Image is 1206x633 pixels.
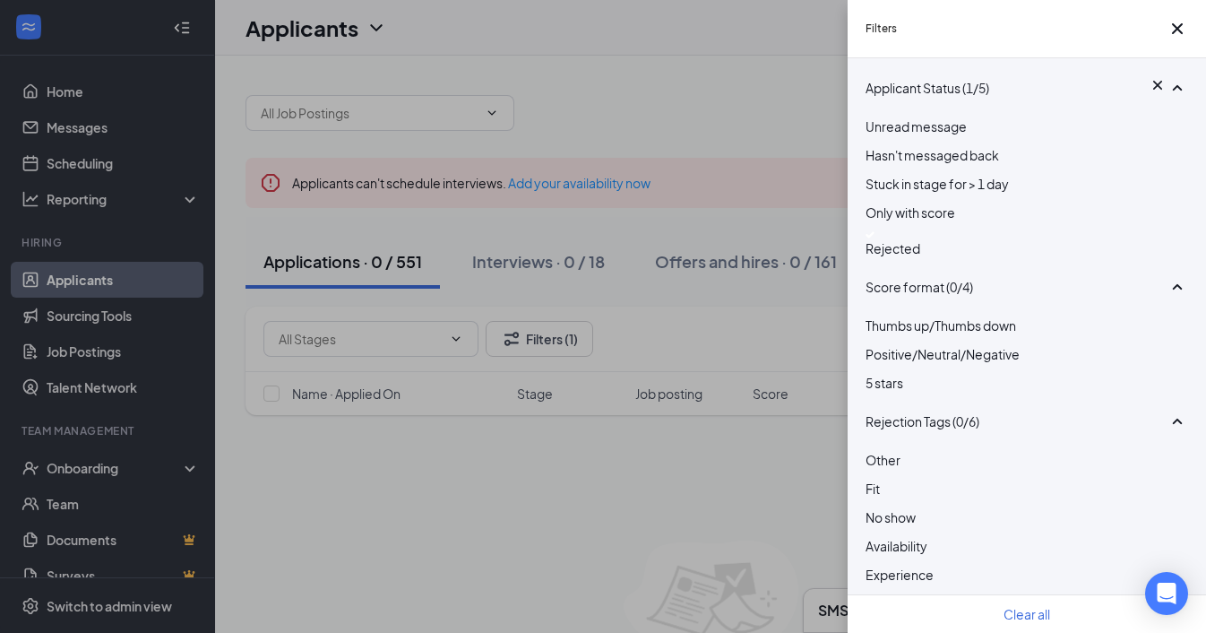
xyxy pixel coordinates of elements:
[1167,77,1188,99] svg: SmallChevronUp
[866,538,927,554] span: Availability
[866,147,999,163] span: Hasn't messaged back
[866,78,989,98] span: Applicant Status (1/5)
[1004,604,1050,624] button: Clear all
[866,452,900,468] span: Other
[866,317,1016,334] span: Thumbs up/Thumbs down
[866,375,903,391] span: 5 stars
[1167,276,1188,298] svg: SmallChevronUp
[866,231,874,238] img: checkbox
[866,204,955,221] span: Only with score
[866,509,916,525] span: No show
[1149,76,1167,94] svg: Cross
[866,21,897,37] h5: Filters
[1167,18,1188,39] svg: Cross
[866,346,1020,362] span: Positive/Neutral/Negative
[866,412,979,431] span: Rejection Tags (0/6)
[866,277,973,297] span: Score format (0/4)
[1167,411,1188,432] svg: SmallChevronUp
[866,240,920,256] span: Rejected
[866,118,967,134] span: Unread message
[866,481,880,497] span: Fit
[1145,572,1188,615] div: Open Intercom Messenger
[866,567,934,583] span: Experience
[866,176,1009,192] span: Stuck in stage for > 1 day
